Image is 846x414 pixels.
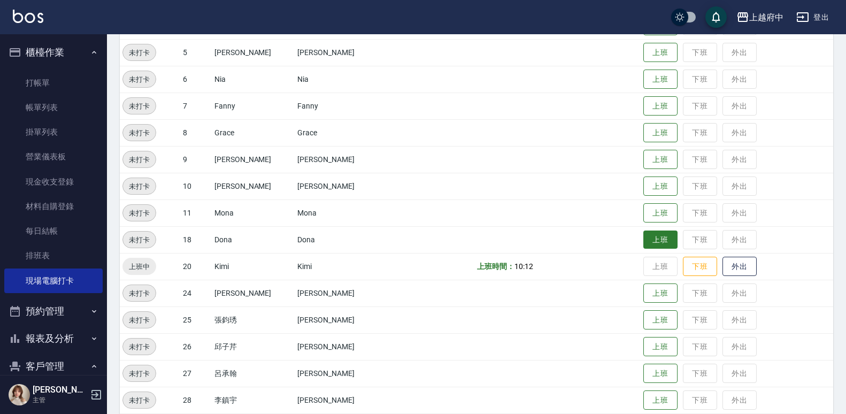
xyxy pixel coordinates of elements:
[122,261,156,272] span: 上班中
[4,297,103,325] button: 預約管理
[643,364,678,384] button: 上班
[295,119,391,146] td: Grace
[123,127,156,139] span: 未打卡
[33,385,87,395] h5: [PERSON_NAME]
[212,280,295,306] td: [PERSON_NAME]
[180,226,212,253] td: 18
[180,360,212,387] td: 27
[180,200,212,226] td: 11
[749,11,783,24] div: 上越府中
[212,146,295,173] td: [PERSON_NAME]
[514,262,533,271] span: 10:12
[295,173,391,200] td: [PERSON_NAME]
[212,173,295,200] td: [PERSON_NAME]
[295,93,391,119] td: Fanny
[180,146,212,173] td: 9
[13,10,43,23] img: Logo
[212,200,295,226] td: Mona
[123,368,156,379] span: 未打卡
[4,352,103,380] button: 客戶管理
[212,333,295,360] td: 邱子芹
[4,325,103,352] button: 報表及分析
[643,70,678,89] button: 上班
[4,269,103,293] a: 現場電腦打卡
[295,280,391,306] td: [PERSON_NAME]
[4,243,103,268] a: 排班表
[212,39,295,66] td: [PERSON_NAME]
[123,395,156,406] span: 未打卡
[212,306,295,333] td: 張鈞琇
[180,173,212,200] td: 10
[9,384,30,405] img: Person
[180,253,212,280] td: 20
[4,144,103,169] a: 營業儀表板
[4,120,103,144] a: 掛單列表
[123,234,156,246] span: 未打卡
[643,231,678,249] button: 上班
[180,93,212,119] td: 7
[295,387,391,413] td: [PERSON_NAME]
[212,387,295,413] td: 李鎮宇
[123,315,156,326] span: 未打卡
[4,194,103,219] a: 材料自購登錄
[180,119,212,146] td: 8
[4,219,103,243] a: 每日結帳
[4,170,103,194] a: 現金收支登錄
[643,177,678,196] button: 上班
[180,333,212,360] td: 26
[295,360,391,387] td: [PERSON_NAME]
[123,47,156,58] span: 未打卡
[705,6,727,28] button: save
[212,93,295,119] td: Fanny
[732,6,788,28] button: 上越府中
[643,390,678,410] button: 上班
[643,310,678,330] button: 上班
[212,253,295,280] td: Kimi
[212,119,295,146] td: Grace
[295,226,391,253] td: Dona
[123,341,156,352] span: 未打卡
[683,257,717,277] button: 下班
[643,150,678,170] button: 上班
[643,203,678,223] button: 上班
[123,154,156,165] span: 未打卡
[212,226,295,253] td: Dona
[180,306,212,333] td: 25
[295,39,391,66] td: [PERSON_NAME]
[180,280,212,306] td: 24
[477,262,514,271] b: 上班時間：
[180,66,212,93] td: 6
[295,306,391,333] td: [PERSON_NAME]
[792,7,833,27] button: 登出
[643,96,678,116] button: 上班
[123,208,156,219] span: 未打卡
[4,39,103,66] button: 櫃檯作業
[295,333,391,360] td: [PERSON_NAME]
[643,337,678,357] button: 上班
[295,146,391,173] td: [PERSON_NAME]
[643,123,678,143] button: 上班
[123,74,156,85] span: 未打卡
[123,288,156,299] span: 未打卡
[33,395,87,405] p: 主管
[123,101,156,112] span: 未打卡
[212,360,295,387] td: 呂承翰
[722,257,757,277] button: 外出
[295,66,391,93] td: Nia
[643,43,678,63] button: 上班
[123,181,156,192] span: 未打卡
[4,95,103,120] a: 帳單列表
[295,253,391,280] td: Kimi
[180,39,212,66] td: 5
[4,71,103,95] a: 打帳單
[643,283,678,303] button: 上班
[180,387,212,413] td: 28
[212,66,295,93] td: Nia
[295,200,391,226] td: Mona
